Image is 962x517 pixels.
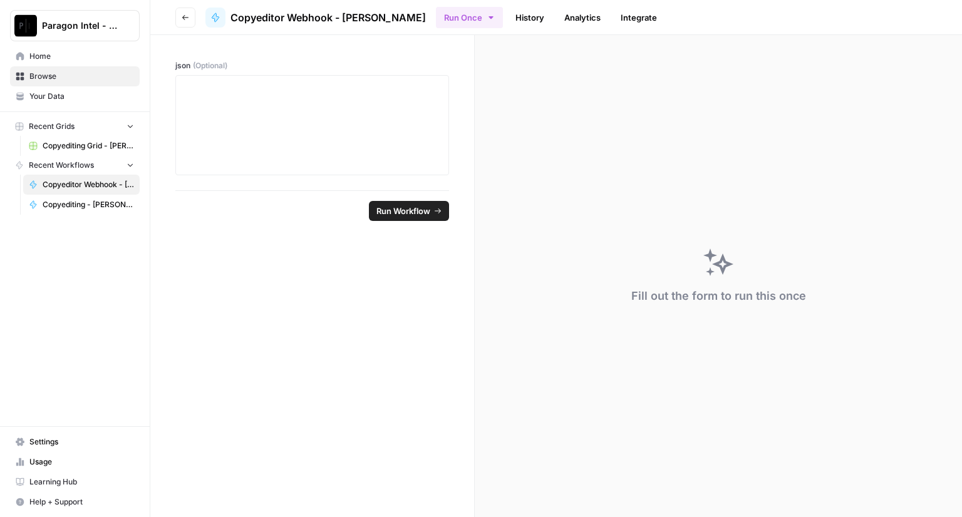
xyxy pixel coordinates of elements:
a: Copyediting Grid - [PERSON_NAME] [23,136,140,156]
button: Recent Grids [10,117,140,136]
button: Help + Support [10,492,140,512]
div: Fill out the form to run this once [631,287,806,305]
a: Learning Hub [10,472,140,492]
span: Copyediting Grid - [PERSON_NAME] [43,140,134,151]
span: Copyeditor Webhook - [PERSON_NAME] [230,10,426,25]
a: Home [10,46,140,66]
label: json [175,60,449,71]
button: Recent Workflows [10,156,140,175]
span: Help + Support [29,496,134,508]
span: Recent Grids [29,121,75,132]
span: Copyeditor Webhook - [PERSON_NAME] [43,179,134,190]
span: Copyediting - [PERSON_NAME] [43,199,134,210]
a: Settings [10,432,140,452]
span: (Optional) [193,60,227,71]
img: Paragon Intel - Copyediting Logo [14,14,37,37]
span: Learning Hub [29,476,134,488]
a: History [508,8,552,28]
a: Copyeditor Webhook - [PERSON_NAME] [23,175,140,195]
a: Copyediting - [PERSON_NAME] [23,195,140,215]
button: Workspace: Paragon Intel - Copyediting [10,10,140,41]
span: Settings [29,436,134,448]
button: Run Once [436,7,503,28]
span: Your Data [29,91,134,102]
span: Recent Workflows [29,160,94,171]
a: Your Data [10,86,140,106]
a: Usage [10,452,140,472]
span: Paragon Intel - Copyediting [42,19,118,32]
a: Analytics [557,8,608,28]
span: Usage [29,456,134,468]
button: Run Workflow [369,201,449,221]
span: Run Workflow [376,205,430,217]
a: Browse [10,66,140,86]
a: Copyeditor Webhook - [PERSON_NAME] [205,8,426,28]
span: Home [29,51,134,62]
span: Browse [29,71,134,82]
a: Integrate [613,8,665,28]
